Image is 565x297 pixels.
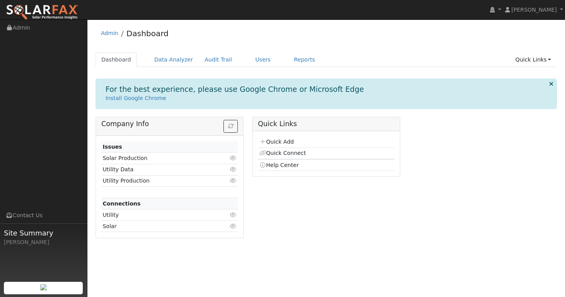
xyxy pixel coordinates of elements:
[101,175,216,186] td: Utility Production
[230,167,237,172] i: Click to view
[101,30,119,36] a: Admin
[6,4,79,21] img: SolarFax
[96,53,137,67] a: Dashboard
[101,164,216,175] td: Utility Data
[259,139,294,145] a: Quick Add
[230,155,237,161] i: Click to view
[106,95,166,101] a: Install Google Chrome
[199,53,238,67] a: Audit Trail
[4,238,83,246] div: [PERSON_NAME]
[259,150,306,156] a: Quick Connect
[230,212,237,218] i: Click to view
[126,29,169,38] a: Dashboard
[103,200,141,207] strong: Connections
[101,209,216,221] td: Utility
[101,153,216,164] td: Solar Production
[509,53,557,67] a: Quick Links
[230,223,237,229] i: Click to view
[103,144,122,150] strong: Issues
[101,221,216,232] td: Solar
[101,120,238,128] h5: Company Info
[288,53,321,67] a: Reports
[148,53,199,67] a: Data Analyzer
[259,162,299,168] a: Help Center
[511,7,557,13] span: [PERSON_NAME]
[4,228,83,238] span: Site Summary
[249,53,277,67] a: Users
[230,178,237,183] i: Click to view
[40,284,47,290] img: retrieve
[258,120,395,128] h5: Quick Links
[106,85,364,94] h1: For the best experience, please use Google Chrome or Microsoft Edge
